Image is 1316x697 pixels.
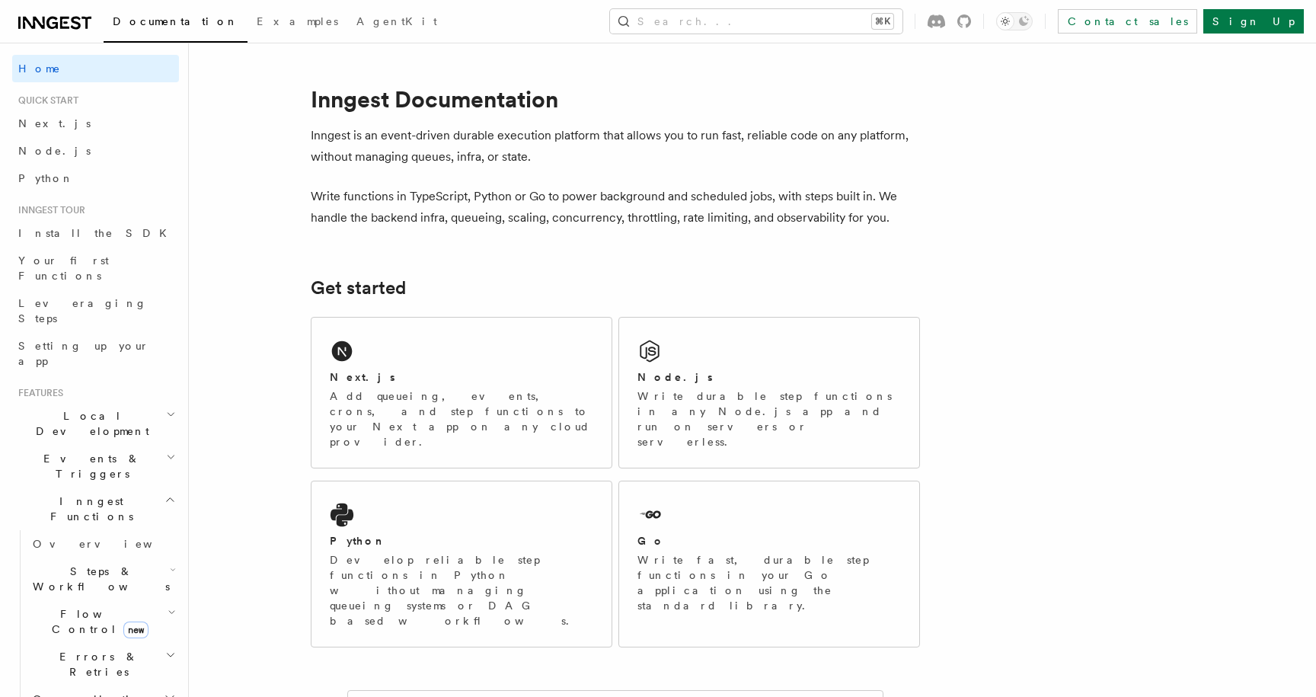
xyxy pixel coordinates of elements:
[618,317,920,468] a: Node.jsWrite durable step functions in any Node.js app and run on servers or serverless.
[18,145,91,157] span: Node.js
[12,55,179,82] a: Home
[113,15,238,27] span: Documentation
[257,15,338,27] span: Examples
[27,600,179,643] button: Flow Controlnew
[311,125,920,168] p: Inngest is an event-driven durable execution platform that allows you to run fast, reliable code ...
[104,5,248,43] a: Documentation
[12,204,85,216] span: Inngest tour
[637,533,665,548] h2: Go
[618,481,920,647] a: GoWrite fast, durable step functions in your Go application using the standard library.
[12,408,166,439] span: Local Development
[123,622,149,638] span: new
[27,564,170,594] span: Steps & Workflows
[27,606,168,637] span: Flow Control
[12,488,179,530] button: Inngest Functions
[12,247,179,289] a: Your first Functions
[356,15,437,27] span: AgentKit
[27,558,179,600] button: Steps & Workflows
[27,649,165,679] span: Errors & Retries
[12,332,179,375] a: Setting up your app
[311,317,612,468] a: Next.jsAdd queueing, events, crons, and step functions to your Next app on any cloud provider.
[18,117,91,129] span: Next.js
[996,12,1033,30] button: Toggle dark mode
[311,481,612,647] a: PythonDevelop reliable step functions in Python without managing queueing systems or DAG based wo...
[1058,9,1197,34] a: Contact sales
[12,110,179,137] a: Next.js
[27,643,179,686] button: Errors & Retries
[18,227,176,239] span: Install the SDK
[311,277,406,299] a: Get started
[12,445,179,488] button: Events & Triggers
[1203,9,1304,34] a: Sign Up
[12,94,78,107] span: Quick start
[12,402,179,445] button: Local Development
[18,340,149,367] span: Setting up your app
[12,387,63,399] span: Features
[330,388,593,449] p: Add queueing, events, crons, and step functions to your Next app on any cloud provider.
[330,552,593,628] p: Develop reliable step functions in Python without managing queueing systems or DAG based workflows.
[18,172,74,184] span: Python
[12,451,166,481] span: Events & Triggers
[18,61,61,76] span: Home
[347,5,446,41] a: AgentKit
[311,85,920,113] h1: Inngest Documentation
[637,369,713,385] h2: Node.js
[330,533,386,548] h2: Python
[872,14,893,29] kbd: ⌘K
[12,289,179,332] a: Leveraging Steps
[27,530,179,558] a: Overview
[248,5,347,41] a: Examples
[18,254,109,282] span: Your first Functions
[18,297,147,325] span: Leveraging Steps
[330,369,395,385] h2: Next.js
[311,186,920,229] p: Write functions in TypeScript, Python or Go to power background and scheduled jobs, with steps bu...
[637,388,901,449] p: Write durable step functions in any Node.js app and run on servers or serverless.
[610,9,902,34] button: Search...⌘K
[12,165,179,192] a: Python
[33,538,190,550] span: Overview
[637,552,901,613] p: Write fast, durable step functions in your Go application using the standard library.
[12,494,164,524] span: Inngest Functions
[12,137,179,165] a: Node.js
[12,219,179,247] a: Install the SDK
